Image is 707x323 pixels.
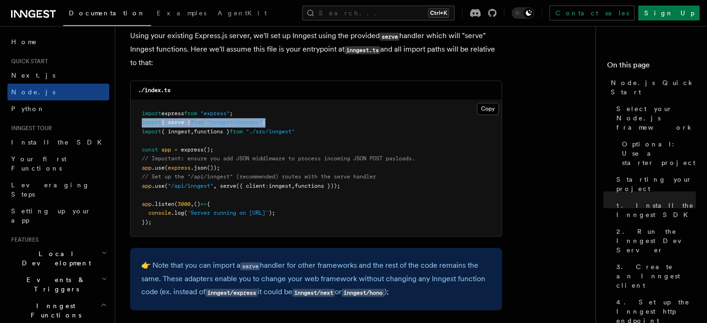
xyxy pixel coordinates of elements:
span: 1. Install the Inngest SDK [616,201,696,219]
span: import [142,110,161,117]
a: 2. Run the Inngest Dev Server [613,223,696,258]
button: Toggle dark mode [512,7,534,19]
span: from [184,110,197,117]
span: inngest [269,183,291,189]
span: Events & Triggers [7,275,101,294]
span: Documentation [69,9,145,17]
span: express [161,110,184,117]
p: Using your existing Express.js server, we'll set up Inngest using the provided handler which will... [130,29,502,69]
span: serve [220,183,236,189]
a: Python [7,100,109,117]
a: serve [240,261,260,270]
span: ( [165,165,168,171]
a: Leveraging Steps [7,177,109,203]
span: Python [11,105,45,112]
span: , [191,128,194,135]
span: ({ client [236,183,265,189]
span: Node.js Quick Start [611,78,696,97]
span: : [265,183,269,189]
span: 'Server running on [URL]' [187,210,269,216]
span: , [291,183,295,189]
span: Node.js [11,88,55,96]
button: Local Development [7,245,109,271]
span: Your first Functions [11,155,66,172]
span: ()); [207,165,220,171]
span: }); [142,219,152,225]
a: Home [7,33,109,50]
span: Setting up your app [11,207,91,224]
span: (); [204,146,213,153]
span: import [142,128,161,135]
span: functions } [194,128,230,135]
code: inngest/express [205,289,258,297]
button: Events & Triggers [7,271,109,297]
a: Starting your project [613,171,696,197]
a: Examples [151,3,212,25]
span: 3000 [178,201,191,207]
p: 👉 Note that you can import a handler for other frameworks and the rest of the code remains the sa... [141,259,491,299]
span: app [142,183,152,189]
span: 2. Run the Inngest Dev Server [616,227,696,255]
span: import [142,119,161,125]
a: Documentation [63,3,151,26]
a: Next.js [7,67,109,84]
span: app [142,201,152,207]
a: AgentKit [212,3,272,25]
span: // Set up the "/api/inngest" (recommended) routes with the serve handler [142,173,376,180]
a: Your first Functions [7,151,109,177]
span: Features [7,236,39,244]
span: express [181,146,204,153]
span: const [142,146,158,153]
span: Local Development [7,249,101,268]
span: console [148,210,171,216]
span: .log [171,210,184,216]
span: Install the SDK [11,138,107,146]
span: { inngest [161,128,191,135]
a: Select your Node.js framework [613,100,696,136]
button: Copy [477,103,499,115]
a: Node.js Quick Start [607,74,696,100]
code: inngest/hono [342,289,384,297]
span: "inngest/express" [207,119,262,125]
span: express [168,165,191,171]
span: app [161,146,171,153]
span: Leveraging Steps [11,181,90,198]
span: { [207,201,210,207]
a: Optional: Use a starter project [618,136,696,171]
code: inngest.ts [344,46,380,54]
span: Optional: Use a starter project [622,139,696,167]
span: { serve } [161,119,191,125]
code: serve [240,262,260,270]
h4: On this page [607,59,696,74]
span: = [174,146,178,153]
span: Quick start [7,58,48,65]
span: () [194,201,200,207]
span: ); [269,210,275,216]
a: Sign Up [638,6,700,20]
span: ( [184,210,187,216]
span: .use [152,183,165,189]
span: ; [262,119,265,125]
span: ( [165,183,168,189]
span: functions })); [295,183,340,189]
span: 3. Create an Inngest client [616,262,696,290]
span: from [230,128,243,135]
span: .json [191,165,207,171]
span: "/api/inngest" [168,183,213,189]
a: Setting up your app [7,203,109,229]
span: ; [230,110,233,117]
span: AgentKit [218,9,267,17]
a: Node.js [7,84,109,100]
code: ./index.ts [138,87,171,93]
span: Examples [157,9,206,17]
code: serve [380,33,399,40]
span: ( [174,201,178,207]
span: Inngest Functions [7,301,100,320]
span: "express" [200,110,230,117]
kbd: Ctrl+K [428,8,449,18]
span: , [191,201,194,207]
span: app [142,165,152,171]
code: inngest/next [292,289,335,297]
span: => [200,201,207,207]
span: Starting your project [616,175,696,193]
